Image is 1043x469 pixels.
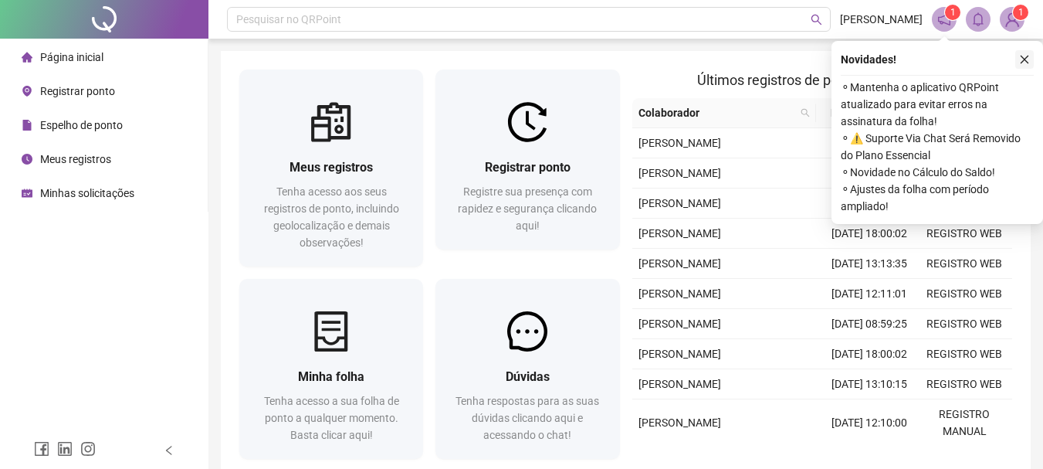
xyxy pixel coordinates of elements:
[840,11,923,28] span: [PERSON_NAME]
[822,249,917,279] td: [DATE] 13:13:35
[22,120,32,131] span: file
[485,160,571,175] span: Registrar ponto
[822,128,917,158] td: [DATE] 13:15:15
[638,318,721,330] span: [PERSON_NAME]
[937,12,951,26] span: notification
[40,51,103,63] span: Página inicial
[822,104,889,121] span: Data/Hora
[822,309,917,339] td: [DATE] 08:59:25
[435,70,619,250] a: Registrar pontoRegistre sua presença com rapidez e segurança clicando aqui!
[638,378,721,390] span: [PERSON_NAME]
[801,108,810,117] span: search
[40,187,134,199] span: Minhas solicitações
[917,249,1012,279] td: REGISTRO WEB
[40,85,115,97] span: Registrar ponto
[1013,5,1028,20] sup: Atualize o seu contato no menu Meus Dados
[638,227,721,240] span: [PERSON_NAME]
[239,279,423,459] a: Minha folhaTenha acesso a sua folha de ponto a qualquer momento. Basta clicar aqui!
[638,197,721,209] span: [PERSON_NAME]
[40,153,111,165] span: Meus registros
[22,86,32,97] span: environment
[950,7,956,18] span: 1
[841,79,1034,130] span: ⚬ Mantenha o aplicativo QRPoint atualizado para evitar erros na assinatura da folha!
[917,219,1012,249] td: REGISTRO WEB
[1019,54,1030,65] span: close
[841,164,1034,181] span: ⚬ Novidade no Cálculo do Saldo!
[811,14,822,25] span: search
[638,137,721,149] span: [PERSON_NAME]
[822,158,917,189] td: [DATE] 12:10:07
[822,219,917,249] td: [DATE] 18:00:02
[822,189,917,219] td: [DATE] 09:09:32
[697,72,946,88] span: Últimos registros de ponto sincronizados
[290,160,373,175] span: Meus registros
[57,441,73,457] span: linkedin
[797,101,813,124] span: search
[945,5,960,20] sup: 1
[239,70,423,267] a: Meus registrosTenha acesso aos seus registros de ponto, incluindo geolocalização e demais observa...
[1018,7,1024,18] span: 1
[917,399,1012,447] td: REGISTRO MANUAL
[506,369,550,384] span: Dúvidas
[971,12,985,26] span: bell
[22,52,32,63] span: home
[34,441,49,457] span: facebook
[80,441,96,457] span: instagram
[841,181,1034,215] span: ⚬ Ajustes da folha com período ampliado!
[841,130,1034,164] span: ⚬ ⚠️ Suporte Via Chat Será Removido do Plano Essencial
[822,339,917,369] td: [DATE] 18:00:02
[917,309,1012,339] td: REGISTRO WEB
[822,279,917,309] td: [DATE] 12:11:01
[455,395,599,441] span: Tenha respostas para as suas dúvidas clicando aqui e acessando o chat!
[638,167,721,179] span: [PERSON_NAME]
[638,416,721,429] span: [PERSON_NAME]
[1001,8,1024,31] img: 93554
[822,369,917,399] td: [DATE] 13:10:15
[822,399,917,447] td: [DATE] 12:10:00
[917,369,1012,399] td: REGISTRO WEB
[22,188,32,199] span: schedule
[816,98,908,128] th: Data/Hora
[40,119,123,131] span: Espelho de ponto
[638,257,721,270] span: [PERSON_NAME]
[164,445,174,456] span: left
[264,185,399,249] span: Tenha acesso aos seus registros de ponto, incluindo geolocalização e demais observações!
[638,348,721,360] span: [PERSON_NAME]
[638,104,795,121] span: Colaborador
[917,339,1012,369] td: REGISTRO WEB
[841,51,896,68] span: Novidades !
[264,395,399,441] span: Tenha acesso a sua folha de ponto a qualquer momento. Basta clicar aqui!
[917,279,1012,309] td: REGISTRO WEB
[458,185,597,232] span: Registre sua presença com rapidez e segurança clicando aqui!
[22,154,32,165] span: clock-circle
[298,369,364,384] span: Minha folha
[638,287,721,300] span: [PERSON_NAME]
[435,279,619,459] a: DúvidasTenha respostas para as suas dúvidas clicando aqui e acessando o chat!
